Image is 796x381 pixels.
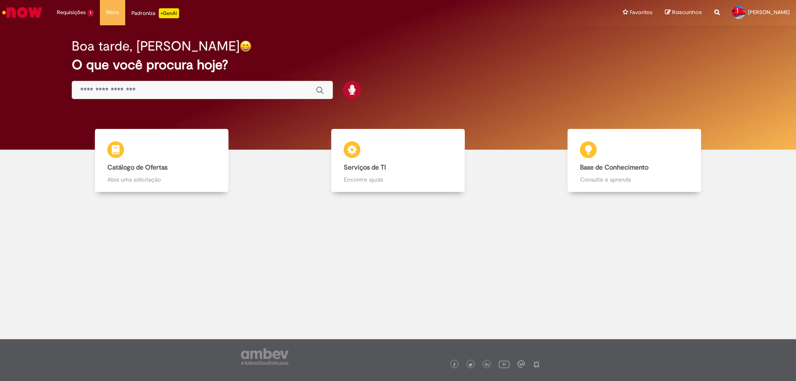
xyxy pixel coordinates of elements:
[44,129,280,192] a: Catálogo de Ofertas Abra uma solicitação
[665,9,702,17] a: Rascunhos
[452,363,456,367] img: logo_footer_facebook.png
[159,8,179,18] p: +GenAi
[107,175,216,184] p: Abra uma solicitação
[240,40,252,52] img: happy-face.png
[485,362,489,367] img: logo_footer_linkedin.png
[533,360,540,368] img: logo_footer_naosei.png
[72,39,240,53] h2: Boa tarde, [PERSON_NAME]
[1,4,44,21] img: ServiceNow
[580,163,648,172] b: Base de Conhecimento
[630,8,653,17] span: Favoritos
[106,8,119,17] span: More
[57,8,86,17] span: Requisições
[517,360,525,368] img: logo_footer_workplace.png
[280,129,516,192] a: Serviços de TI Encontre ajuda
[468,363,473,367] img: logo_footer_twitter.png
[107,163,167,172] b: Catálogo de Ofertas
[344,175,452,184] p: Encontre ajuda
[131,8,179,18] div: Padroniza
[516,129,752,192] a: Base de Conhecimento Consulte e aprenda
[344,163,386,172] b: Serviços de TI
[499,359,510,369] img: logo_footer_youtube.png
[241,348,289,365] img: logo_footer_ambev_rotulo_gray.png
[672,8,702,16] span: Rascunhos
[580,175,689,184] p: Consulte e aprenda
[72,58,725,72] h2: O que você procura hoje?
[87,10,94,17] span: 1
[748,9,790,16] span: [PERSON_NAME]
